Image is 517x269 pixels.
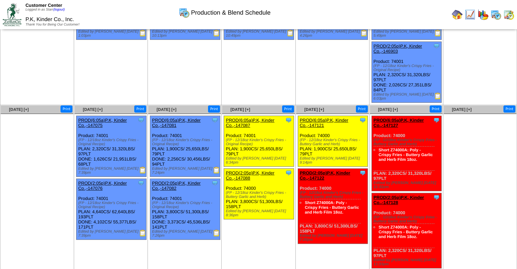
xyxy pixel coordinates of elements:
[356,105,368,113] button: Print
[211,117,218,123] img: Tooltip
[152,167,220,175] div: Edited by [PERSON_NAME] [DATE] 7:24pm
[191,9,271,16] span: Production & Blend Schedule
[78,30,146,38] div: Edited by [PERSON_NAME] [DATE] 1:03pm
[150,179,220,240] div: Product: 74001 PLAN: 3,800CS / 51,300LBS / 158PLT DONE: 3,373CS / 45,536LBS / 141PLT
[285,117,292,123] img: Tooltip
[359,117,366,123] img: Tooltip
[226,138,294,146] div: (FP - 12/18oz Kinder's Crispy Fries - Original Recipe)
[226,30,294,38] div: Edited by [PERSON_NAME] [DATE] 10:49pm
[78,181,127,191] a: PROD(2:05p)P.K, Kinder Co.,-147076
[287,30,294,36] img: Production Report
[379,148,433,162] a: Short Z74000A: Poly - Crispy Fries - Buttery Garlic and Herb Film 18oz.
[452,9,463,20] img: home.gif
[78,138,146,146] div: (FP - 12/18oz Kinder's Crispy Fries - Original Recipe)
[378,107,398,112] a: [DATE] [+]
[152,181,201,191] a: PROD(2:05p)P.K, Kinder Co.,-147082
[25,8,65,12] span: Logged in as Starr
[211,180,218,186] img: Tooltip
[226,156,294,165] div: Edited by [PERSON_NAME] [DATE] 6:34pm
[300,30,368,38] div: Edited by [PERSON_NAME] [DATE] 4:26pm
[226,118,274,128] a: PROD(6:05a)P.K, Kinder Co.,-147087
[478,9,488,20] img: graph.gif
[452,107,471,112] a: [DATE] [+]
[213,230,220,236] img: Production Report
[300,170,350,181] a: PROD(2:05p)P.K, Kinder Co.,-147122
[152,30,220,38] div: Edited by [PERSON_NAME] [DATE] 10:13pm
[372,193,442,268] div: Product: 74000 PLAN: 2,320CS / 31,320LBS / 97PLT
[152,138,220,146] div: (FP - 12/18oz Kinder's Crispy Fries - Original Recipe)
[157,107,176,112] a: [DATE] [+]
[282,105,294,113] button: Print
[298,116,368,167] div: Product: 74000 PLAN: 1,900CS / 25,650LBS / 79PLT
[434,30,441,36] img: Production Report
[465,9,476,20] img: line_graph.gif
[25,3,62,8] span: Customer Center
[230,107,250,112] a: [DATE] [+]
[503,105,515,113] button: Print
[78,167,146,175] div: Edited by [PERSON_NAME] [DATE] 7:39pm
[374,195,424,205] a: PROD(2:05p)P.K, Kinder Co.,-147128
[433,194,440,201] img: Tooltip
[374,64,442,72] div: (FP - 12/18oz Kinder's Crispy Fries - Original Recipe)
[374,138,442,146] div: (FP - 12/18oz Kinder's Crispy Fries - Buttery Garlic and Herb)
[76,179,147,240] div: Product: 74001 PLAN: 4,640CS / 62,640LBS / 193PLT DONE: 4,102CS / 55,377LBS / 171PLT
[305,200,359,215] a: Short Z74000A: Poly - Crispy Fries - Buttery Garlic and Herb Film 18oz.
[433,43,440,49] img: Tooltip
[138,180,144,186] img: Tooltip
[179,7,190,18] img: calendarprod.gif
[372,116,442,191] div: Product: 74000 PLAN: 2,320CS / 31,320LBS / 97PLT
[490,9,501,20] img: calendarprod.gif
[298,169,368,244] div: Product: 74000 PLAN: 3,800CS / 51,300LBS / 158PLT
[152,201,220,209] div: (FP - 12/18oz Kinder's Crispy Fries - Original Recipe)
[433,117,440,123] img: Tooltip
[304,107,324,112] a: [DATE] [+]
[139,230,146,236] img: Production Report
[9,107,29,112] a: [DATE] [+]
[300,156,368,165] div: Edited by [PERSON_NAME] [DATE] 9:14pm
[374,93,442,101] div: Edited by [PERSON_NAME] [DATE] 6:03pm
[300,191,368,199] div: (FP - 12/18oz Kinder's Crispy Fries - Buttery Garlic and Herb)
[150,116,220,177] div: Product: 74001 PLAN: 1,900CS / 25,650LBS / 79PLT DONE: 2,256CS / 30,456LBS / 94PLT
[139,30,146,36] img: Production Report
[300,118,348,128] a: PROD(6:05a)P.K, Kinder Co.,-147121
[359,169,366,176] img: Tooltip
[61,105,72,113] button: Print
[208,105,220,113] button: Print
[76,116,147,177] div: Product: 74001 PLAN: 2,320CS / 31,320LBS / 97PLT DONE: 1,626CS / 21,951LBS / 68PLT
[374,215,442,223] div: (FP - 12/18oz Kinder's Crispy Fries - Buttery Garlic and Herb)
[224,116,294,167] div: Product: 74001 PLAN: 1,900CS / 25,650LBS / 79PLT
[78,118,127,128] a: PROD(6:05a)P.K, Kinder Co.,-147075
[374,258,442,266] div: Edited by [PERSON_NAME] [DATE] 11:33pm
[374,44,422,54] a: PROD(2:05p)P.K, Kinder Co.,-146903
[226,209,294,217] div: Edited by [PERSON_NAME] [DATE] 8:36pm
[213,30,220,36] img: Production Report
[25,17,74,22] span: P.K, Kinder Co., Inc.
[285,169,292,176] img: Tooltip
[138,117,144,123] img: Tooltip
[134,105,146,113] button: Print
[374,30,442,38] div: Edited by [PERSON_NAME] [DATE] 5:49pm
[379,225,433,239] a: Short Z74000A: Poly - Crispy Fries - Buttery Garlic and Herb Film 18oz.
[53,8,65,12] a: (logout)
[152,118,201,128] a: PROD(6:05a)P.K, Kinder Co.,-147081
[213,167,220,173] img: Production Report
[503,9,514,20] img: calendarinout.gif
[374,118,424,128] a: PROD(6:05a)P.K, Kinder Co.,-147127
[3,3,21,26] img: ZoRoCo_Logo(Green%26Foil)%20jpg.webp
[152,230,220,238] div: Edited by [PERSON_NAME] [DATE] 7:26pm
[224,169,294,219] div: Product: 74000 PLAN: 3,800CS / 51,300LBS / 158PLT
[25,23,80,27] span: Thank You for Being Our Customer!
[226,191,294,199] div: (FP - 12/18oz Kinder's Crispy Fries - Buttery Garlic and Herb)
[78,201,146,209] div: (FP - 12/18oz Kinder's Crispy Fries - Original Recipe)
[372,42,442,103] div: Product: 74001 PLAN: 2,320CS / 31,320LBS / 97PLT DONE: 2,026CS / 27,351LBS / 84PLT
[374,181,442,189] div: Edited by [PERSON_NAME] [DATE] 11:32pm
[83,107,103,112] a: [DATE] [+]
[226,170,274,181] a: PROD(2:05p)P.K, Kinder Co.,-147088
[361,30,367,36] img: Production Report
